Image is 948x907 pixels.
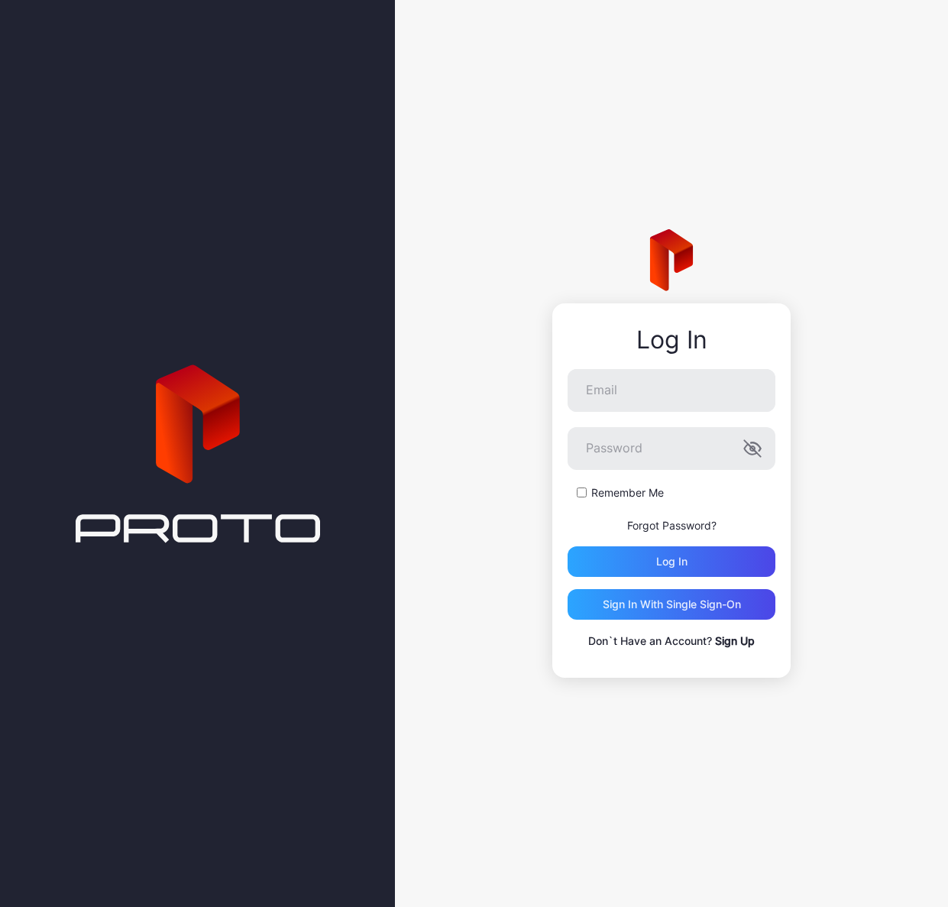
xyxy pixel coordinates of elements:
[603,598,741,611] div: Sign in With Single Sign-On
[568,369,775,412] input: Email
[568,589,775,620] button: Sign in With Single Sign-On
[568,427,775,470] input: Password
[743,439,762,458] button: Password
[627,519,717,532] a: Forgot Password?
[568,546,775,577] button: Log in
[591,485,664,500] label: Remember Me
[568,326,775,354] div: Log In
[715,634,755,647] a: Sign Up
[568,632,775,650] p: Don`t Have an Account?
[656,556,688,568] div: Log in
